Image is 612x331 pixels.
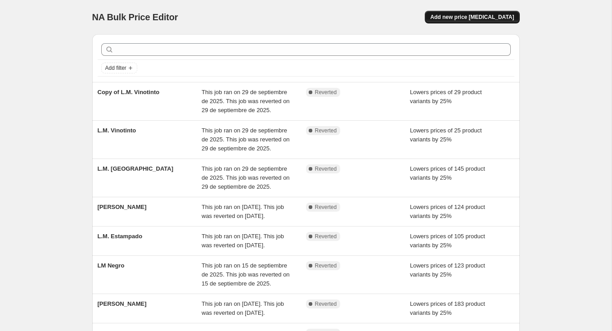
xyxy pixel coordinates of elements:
[98,300,147,307] span: [PERSON_NAME]
[410,204,485,219] span: Lowers prices of 124 product variants by 25%
[410,233,485,249] span: Lowers prices of 105 product variants by 25%
[425,11,519,23] button: Add new price [MEDICAL_DATA]
[98,89,160,95] span: Copy of L.M. Vinotinto
[202,127,290,152] span: This job ran on 29 de septiembre de 2025. This job was reverted on 29 de septiembre de 2025.
[315,300,337,308] span: Reverted
[315,127,337,134] span: Reverted
[410,127,482,143] span: Lowers prices of 25 product variants by 25%
[105,64,126,72] span: Add filter
[410,300,485,316] span: Lowers prices of 183 product variants by 25%
[98,165,174,172] span: L.M. [GEOGRAPHIC_DATA]
[410,165,485,181] span: Lowers prices of 145 product variants by 25%
[410,262,485,278] span: Lowers prices of 123 product variants by 25%
[202,300,284,316] span: This job ran on [DATE]. This job was reverted on [DATE].
[315,233,337,240] span: Reverted
[98,233,143,240] span: L.M. Estampado
[202,233,284,249] span: This job ran on [DATE]. This job was reverted on [DATE].
[98,262,125,269] span: LM Negro
[101,63,137,73] button: Add filter
[202,262,290,287] span: This job ran on 15 de septiembre de 2025. This job was reverted on 15 de septiembre de 2025.
[430,14,514,21] span: Add new price [MEDICAL_DATA]
[410,89,482,104] span: Lowers prices of 29 product variants by 25%
[315,204,337,211] span: Reverted
[315,262,337,269] span: Reverted
[92,12,178,22] span: NA Bulk Price Editor
[98,204,147,210] span: [PERSON_NAME]
[202,89,290,113] span: This job ran on 29 de septiembre de 2025. This job was reverted on 29 de septiembre de 2025.
[98,127,136,134] span: L.M. Vinotinto
[202,204,284,219] span: This job ran on [DATE]. This job was reverted on [DATE].
[202,165,290,190] span: This job ran on 29 de septiembre de 2025. This job was reverted on 29 de septiembre de 2025.
[315,165,337,172] span: Reverted
[315,89,337,96] span: Reverted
